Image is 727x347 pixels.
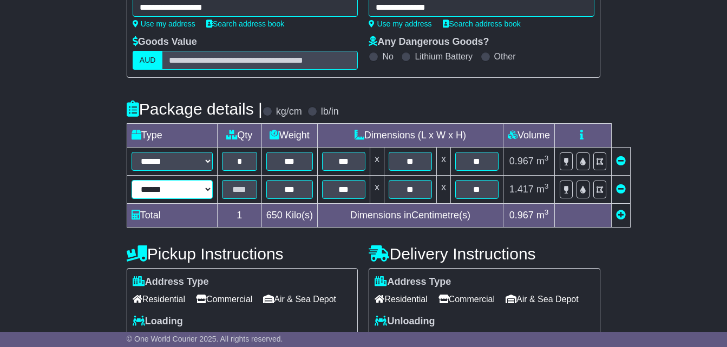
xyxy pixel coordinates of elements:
[536,210,549,221] span: m
[127,204,217,228] td: Total
[506,291,579,308] span: Air & Sea Depot
[536,184,549,195] span: m
[436,148,450,176] td: x
[536,156,549,166] span: m
[180,330,218,346] span: Tail Lift
[509,156,534,166] span: 0.967
[375,291,427,308] span: Residential
[133,316,183,328] label: Loading
[503,124,554,148] td: Volume
[261,204,317,228] td: Kilo(s)
[422,330,460,346] span: Tail Lift
[415,51,473,62] label: Lithium Battery
[217,204,261,228] td: 1
[266,210,283,221] span: 650
[196,291,252,308] span: Commercial
[545,182,549,190] sup: 3
[375,276,451,288] label: Address Type
[217,124,261,148] td: Qty
[616,184,626,195] a: Remove this item
[127,245,358,263] h4: Pickup Instructions
[133,51,163,70] label: AUD
[370,148,384,176] td: x
[509,184,534,195] span: 1.417
[382,51,393,62] label: No
[369,36,489,48] label: Any Dangerous Goods?
[317,124,503,148] td: Dimensions (L x W x H)
[133,19,195,28] a: Use my address
[261,124,317,148] td: Weight
[370,176,384,204] td: x
[438,291,495,308] span: Commercial
[369,245,600,263] h4: Delivery Instructions
[133,276,209,288] label: Address Type
[369,19,431,28] a: Use my address
[317,204,503,228] td: Dimensions in Centimetre(s)
[127,100,263,118] h4: Package details |
[276,106,302,118] label: kg/cm
[494,51,516,62] label: Other
[436,176,450,204] td: x
[616,210,626,221] a: Add new item
[545,208,549,216] sup: 3
[127,335,283,343] span: © One World Courier 2025. All rights reserved.
[375,316,435,328] label: Unloading
[321,106,339,118] label: lb/in
[443,19,521,28] a: Search address book
[133,36,197,48] label: Goods Value
[133,330,169,346] span: Forklift
[206,19,284,28] a: Search address book
[545,154,549,162] sup: 3
[509,210,534,221] span: 0.967
[375,330,411,346] span: Forklift
[263,291,336,308] span: Air & Sea Depot
[127,124,217,148] td: Type
[133,291,185,308] span: Residential
[616,156,626,166] a: Remove this item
